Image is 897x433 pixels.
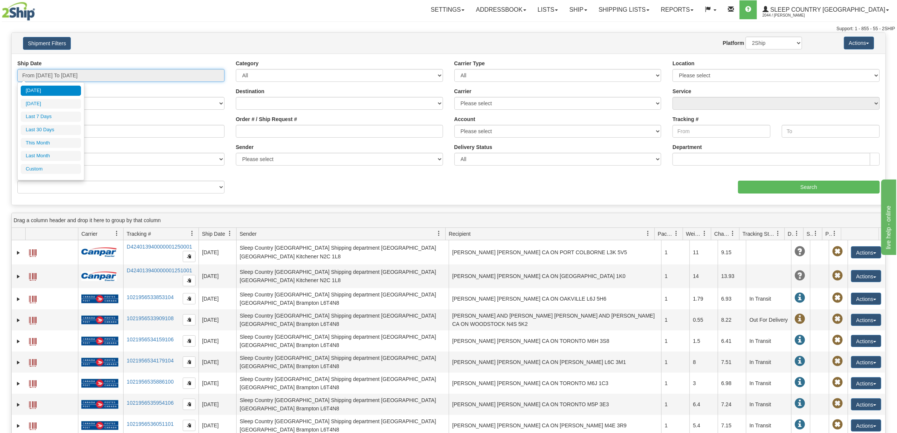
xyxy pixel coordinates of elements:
[12,213,885,228] div: grid grouping header
[718,264,746,289] td: 13.93
[21,125,81,135] li: Last 30 Days
[29,356,37,368] a: Label
[236,394,449,415] td: Sleep Country [GEOGRAPHIC_DATA] Shipping department [GEOGRAPHIC_DATA] [GEOGRAPHIC_DATA] Brampton ...
[454,88,472,95] label: Carrier
[81,336,118,346] img: 20 - Canada Post
[127,267,192,273] a: D424013940000001251001
[658,230,674,238] span: Packages
[110,227,123,240] a: Carrier filter column settings
[718,330,746,352] td: 6.41
[449,230,471,238] span: Recipient
[199,352,236,373] td: [DATE]
[199,264,236,289] td: [DATE]
[183,420,196,431] button: Copy to clipboard
[449,309,661,330] td: [PERSON_NAME] AND [PERSON_NAME] [PERSON_NAME] AND [PERSON_NAME] CA ON WOODSTOCK N4S 5K2
[672,88,691,95] label: Service
[795,419,805,430] span: In Transit
[29,246,37,258] a: Label
[689,373,718,394] td: 3
[661,309,689,330] td: 1
[81,230,98,238] span: Carrier
[795,398,805,409] span: In Transit
[81,421,118,430] img: 20 - Canada Post
[642,227,654,240] a: Recipient filter column settings
[15,295,22,303] a: Expand
[655,0,699,19] a: Reports
[718,394,746,415] td: 7.24
[726,227,739,240] a: Charge filter column settings
[689,330,718,352] td: 1.5
[718,288,746,309] td: 6.93
[81,315,118,325] img: 20 - Canada Post
[29,335,37,347] a: Label
[81,294,118,304] img: 20 - Canada Post
[15,249,22,256] a: Expand
[15,422,22,430] a: Expand
[746,352,791,373] td: In Transit
[21,86,81,96] li: [DATE]
[454,115,475,123] label: Account
[718,309,746,330] td: 8.22
[15,316,22,324] a: Expand
[29,270,37,282] a: Label
[689,309,718,330] td: 0.55
[795,293,805,303] span: In Transit
[449,240,661,264] td: [PERSON_NAME] [PERSON_NAME] CA ON PORT COLBORNE L3K 5V5
[851,293,881,305] button: Actions
[236,88,264,95] label: Destination
[757,0,895,19] a: Sleep Country [GEOGRAPHIC_DATA] 2044 / [PERSON_NAME]
[718,240,746,264] td: 9.15
[661,240,689,264] td: 1
[795,270,805,281] span: Unknown
[183,251,196,262] button: Copy to clipboard
[21,164,81,174] li: Custom
[718,373,746,394] td: 6.98
[672,143,702,151] label: Department
[769,6,885,13] span: Sleep Country [GEOGRAPHIC_DATA]
[449,330,661,352] td: [PERSON_NAME] [PERSON_NAME] CA ON TORONTO M6H 3S8
[183,314,196,326] button: Copy to clipboard
[199,240,236,264] td: [DATE]
[661,352,689,373] td: 1
[183,275,196,286] button: Copy to clipboard
[746,373,791,394] td: In Transit
[236,288,449,309] td: Sleep Country [GEOGRAPHIC_DATA] Shipping department [GEOGRAPHIC_DATA] [GEOGRAPHIC_DATA] Brampton ...
[29,377,37,389] a: Label
[29,398,37,410] a: Label
[851,246,881,258] button: Actions
[29,313,37,326] a: Label
[449,264,661,289] td: [PERSON_NAME] [PERSON_NAME] CA ON [GEOGRAPHIC_DATA] 1K0
[880,178,896,255] iframe: chat widget
[240,230,257,238] span: Sender
[746,394,791,415] td: In Transit
[186,227,199,240] a: Tracking # filter column settings
[15,380,22,387] a: Expand
[183,356,196,368] button: Copy to clipboard
[661,394,689,415] td: 1
[832,377,843,388] span: Pickup Not Assigned
[672,115,698,123] label: Tracking #
[15,401,22,408] a: Expand
[21,112,81,122] li: Last 7 Days
[236,309,449,330] td: Sleep Country [GEOGRAPHIC_DATA] Shipping department [GEOGRAPHIC_DATA] [GEOGRAPHIC_DATA] Brampton ...
[23,37,71,50] button: Shipment Filters
[127,294,174,300] a: 1021956533853104
[832,335,843,345] span: Pickup Not Assigned
[828,227,841,240] a: Pickup Status filter column settings
[689,288,718,309] td: 1.79
[738,181,880,193] input: Search
[661,264,689,289] td: 1
[825,230,832,238] span: Pickup Status
[661,330,689,352] td: 1
[449,352,661,373] td: [PERSON_NAME] [PERSON_NAME] CA ON [PERSON_NAME] L6C 3M1
[686,230,702,238] span: Weight
[21,138,81,148] li: This Month
[661,373,689,394] td: 1
[454,143,492,151] label: Delivery Status
[127,244,192,250] a: D424013940000001250001
[183,293,196,304] button: Copy to clipboard
[236,143,254,151] label: Sender
[795,246,805,257] span: Unknown
[714,230,730,238] span: Charge
[127,230,151,238] span: Tracking #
